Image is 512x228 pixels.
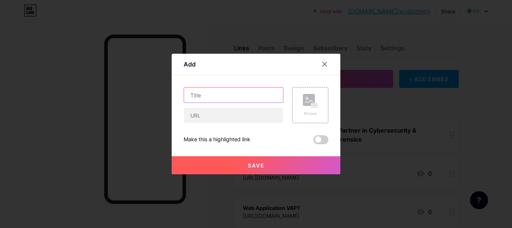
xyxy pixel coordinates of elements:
[184,88,283,103] input: Title
[303,111,318,116] div: Picture
[184,60,196,69] div: Add
[184,108,283,123] input: URL
[172,156,340,174] button: Save
[184,135,250,144] div: Make this a highlighted link
[248,162,265,169] span: Save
